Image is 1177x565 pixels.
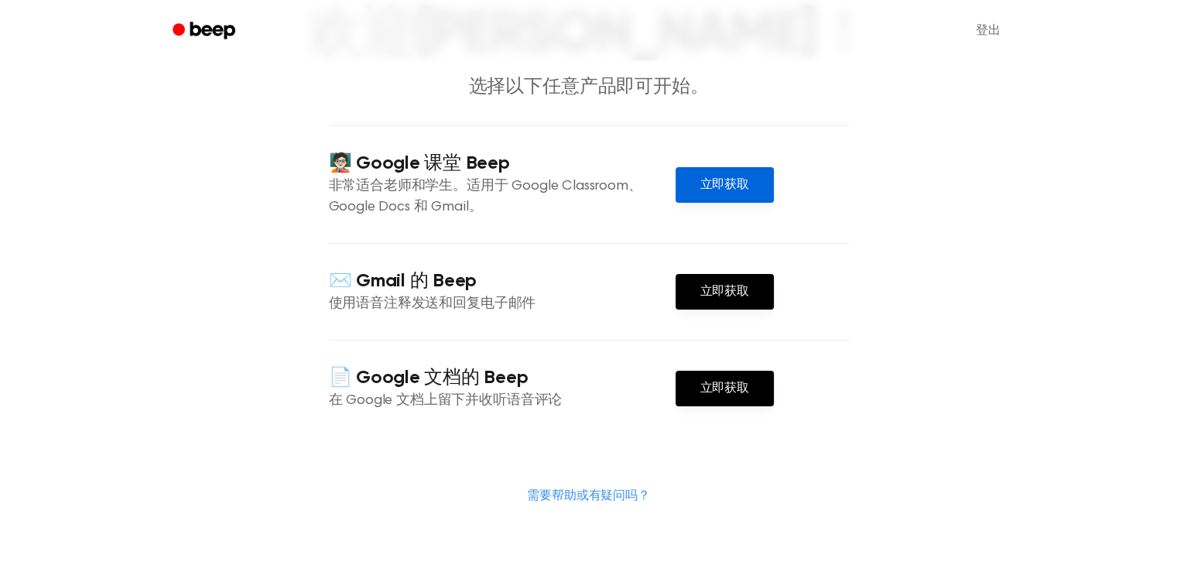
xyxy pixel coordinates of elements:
font: 立即获取 [700,382,749,395]
a: 需要帮助或有疑问吗？ [527,490,649,502]
font: 登出 [976,25,1001,37]
a: 嘟 [162,16,249,46]
font: 🧑🏻‍🏫 Google 课堂 Beep [329,154,510,173]
a: 立即获取 [676,167,774,203]
font: 选择以下任意产品即可开始。 [469,78,709,97]
a: 立即获取 [676,274,774,310]
font: 使用语音注释发送和回复电子邮件 [329,297,536,311]
font: 立即获取 [700,286,749,298]
font: 立即获取 [700,179,749,191]
a: 登出 [960,12,1016,50]
font: ✉️ Gmail 的 Beep [329,272,477,290]
font: 非常适合老师和学生。适用于 Google Classroom、Google Docs 和 Gmail。 [329,180,642,214]
font: 📄 Google 文档的 Beep [329,368,529,387]
font: 在 Google 文档上留下并收听语音评论 [329,394,563,408]
a: 立即获取 [676,371,774,406]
